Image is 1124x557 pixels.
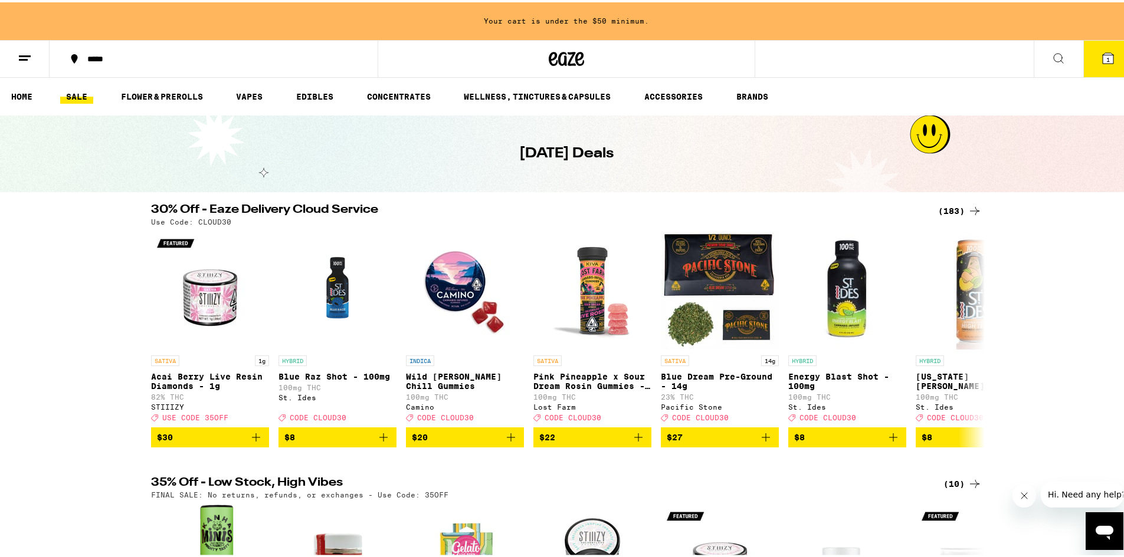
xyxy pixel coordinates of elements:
[661,370,779,388] p: Blue Dream Pre-Ground - 14g
[533,401,651,408] div: Lost Farm
[533,229,651,347] img: Lost Farm - Pink Pineapple x Sour Dream Rosin Gummies - 100mg
[788,229,906,347] img: St. Ides - Energy Blast Shot - 100mg
[533,229,651,425] a: Open page for Pink Pineapple x Sour Dream Rosin Gummies - 100mg from Lost Farm
[788,353,817,364] p: HYBRID
[151,474,924,489] h2: 35% Off - Low Stock, High Vibes
[661,401,779,408] div: Pacific Stone
[1041,479,1123,505] iframe: Message from company
[916,229,1034,347] img: St. Ides - Georgia Peach High Tea
[788,391,906,398] p: 100mg THC
[255,353,269,364] p: 1g
[7,8,85,18] span: Hi. Need any help?
[788,229,906,425] a: Open page for Energy Blast Shot - 100mg from St. Ides
[661,229,779,425] a: Open page for Blue Dream Pre-Ground - 14g from Pacific Stone
[115,87,209,101] a: FLOWER & PREROLLS
[412,430,428,440] span: $20
[794,430,805,440] span: $8
[672,411,729,419] span: CODE CLOUD30
[533,391,651,398] p: 100mg THC
[278,391,396,399] div: St. Ides
[927,411,984,419] span: CODE CLOUD30
[916,401,1034,408] div: St. Ides
[533,370,651,388] p: Pink Pineapple x Sour Dream Rosin Gummies - 100mg
[1086,510,1123,548] iframe: Button to launch messaging window
[157,430,173,440] span: $30
[417,411,474,419] span: CODE CLOUD30
[761,353,779,364] p: 14g
[661,425,779,445] button: Add to bag
[151,229,269,347] img: STIIIZY - Acai Berry Live Resin Diamonds - 1g
[533,353,562,364] p: SATIVA
[667,430,683,440] span: $27
[151,216,231,223] p: Use Code: CLOUD30
[661,391,779,398] p: 23% THC
[406,401,524,408] div: Camino
[5,87,38,101] a: HOME
[1106,54,1110,61] span: 1
[151,370,269,388] p: Acai Berry Live Resin Diamonds - 1g
[916,425,1034,445] button: Add to bag
[788,370,906,388] p: Energy Blast Shot - 100mg
[545,411,601,419] span: CODE CLOUD30
[406,229,524,425] a: Open page for Wild Berry Chill Gummies from Camino
[278,353,307,364] p: HYBRID
[151,391,269,398] p: 82% THC
[278,370,396,379] p: Blue Raz Shot - 100mg
[406,391,524,398] p: 100mg THC
[788,401,906,408] div: St. Ides
[162,411,228,419] span: USE CODE 35OFF
[278,229,396,347] img: St. Ides - Blue Raz Shot - 100mg
[230,87,268,101] a: VAPES
[278,229,396,425] a: Open page for Blue Raz Shot - 100mg from St. Ides
[788,425,906,445] button: Add to bag
[290,87,339,101] a: EDIBLES
[1012,482,1036,505] iframe: Close message
[916,370,1034,388] p: [US_STATE][PERSON_NAME] High Tea
[361,87,437,101] a: CONCENTRATES
[406,353,434,364] p: INDICA
[661,353,689,364] p: SATIVA
[916,391,1034,398] p: 100mg THC
[151,489,448,496] p: FINAL SALE: No returns, refunds, or exchanges - Use Code: 35OFF
[938,202,982,216] a: (183)
[943,474,982,489] a: (10)
[406,370,524,388] p: Wild [PERSON_NAME] Chill Gummies
[458,87,617,101] a: WELLNESS, TINCTURES & CAPSULES
[638,87,709,101] a: ACCESSORIES
[290,411,346,419] span: CODE CLOUD30
[916,353,944,364] p: HYBRID
[533,425,651,445] button: Add to bag
[151,202,924,216] h2: 30% Off - Eaze Delivery Cloud Service
[151,425,269,445] button: Add to bag
[916,229,1034,425] a: Open page for Georgia Peach High Tea from St. Ides
[151,401,269,408] div: STIIIZY
[519,141,614,162] h1: [DATE] Deals
[730,87,774,101] a: BRANDS
[151,353,179,364] p: SATIVA
[60,87,93,101] a: SALE
[278,381,396,389] p: 100mg THC
[278,425,396,445] button: Add to bag
[406,425,524,445] button: Add to bag
[661,229,779,347] img: Pacific Stone - Blue Dream Pre-Ground - 14g
[284,430,295,440] span: $8
[406,229,524,347] img: Camino - Wild Berry Chill Gummies
[922,430,932,440] span: $8
[151,229,269,425] a: Open page for Acai Berry Live Resin Diamonds - 1g from STIIIZY
[799,411,856,419] span: CODE CLOUD30
[539,430,555,440] span: $22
